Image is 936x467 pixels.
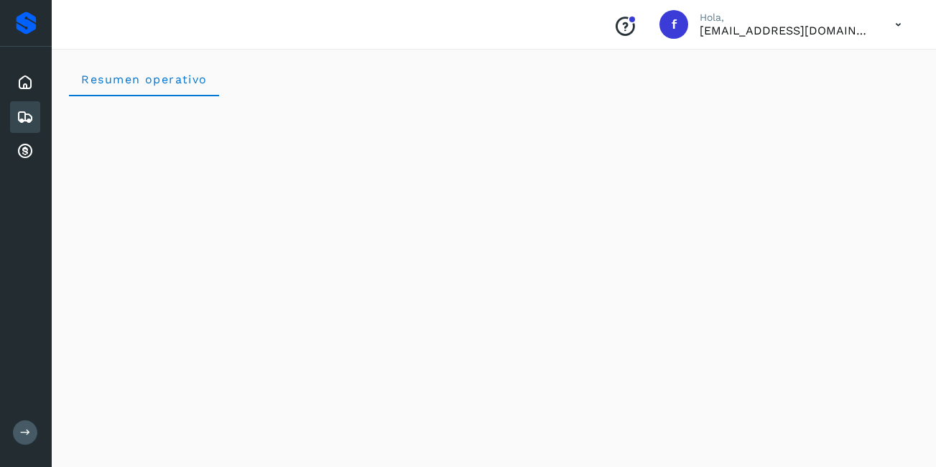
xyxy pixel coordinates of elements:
div: Cuentas por cobrar [10,136,40,167]
p: facturacion@protransport.com.mx [700,24,872,37]
div: Inicio [10,67,40,98]
p: Hola, [700,11,872,24]
span: Resumen operativo [80,73,208,86]
div: Embarques [10,101,40,133]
